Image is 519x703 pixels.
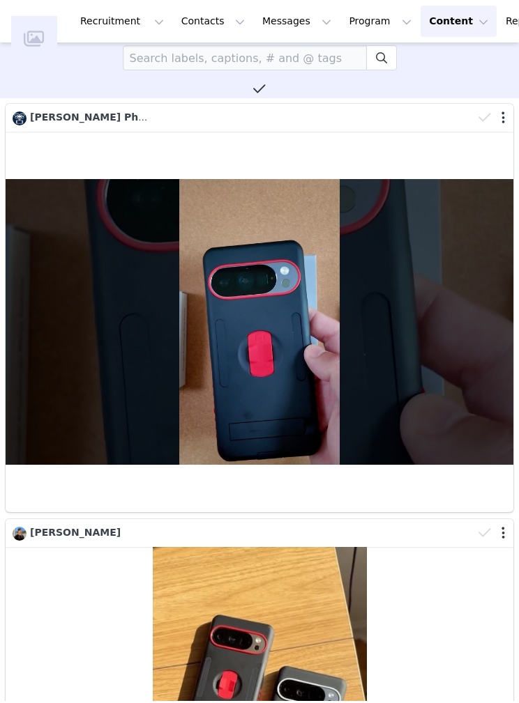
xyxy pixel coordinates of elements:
[254,6,340,37] button: Messages
[30,111,232,123] span: [PERSON_NAME] Phones And Drones
[421,6,497,37] button: Content
[123,45,367,70] input: Search labels, captions, # and @ tags
[173,6,253,37] button: Contacts
[340,6,420,37] button: Program
[13,527,27,541] img: c00b334a-f473-4f1f-b1ec-3f9bb9a4a450.jpg
[30,527,121,538] span: [PERSON_NAME]
[13,111,27,125] img: 804d9eb8-42a0-4fa9-84a9-e525a9b97a4f.jpg
[72,6,172,37] button: Recruitment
